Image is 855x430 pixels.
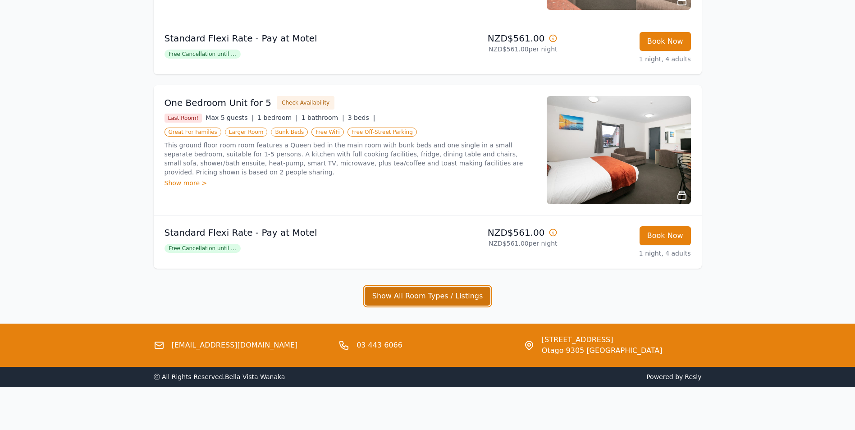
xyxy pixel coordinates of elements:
p: NZD$561.00 [431,32,558,45]
span: Great For Families [165,128,221,137]
span: Free Cancellation until ... [165,50,241,59]
p: Standard Flexi Rate - Pay at Motel [165,32,424,45]
p: 1 night, 4 adults [565,249,691,258]
p: NZD$561.00 per night [431,239,558,248]
span: Otago 9305 [GEOGRAPHIC_DATA] [542,345,663,356]
a: [EMAIL_ADDRESS][DOMAIN_NAME] [172,340,298,351]
span: Powered by [431,372,702,381]
span: ⓒ All Rights Reserved. Bella Vista Wanaka [154,373,285,380]
span: 3 beds | [348,114,375,121]
span: Max 5 guests | [206,114,254,121]
span: Bunk Beds [271,128,308,137]
span: Free WiFi [311,128,344,137]
span: 1 bedroom | [257,114,298,121]
span: Free Off-Street Parking [347,128,417,137]
button: Book Now [640,32,691,51]
p: Standard Flexi Rate - Pay at Motel [165,226,424,239]
span: 1 bathroom | [302,114,344,121]
span: Free Cancellation until ... [165,244,241,253]
p: NZD$561.00 per night [431,45,558,54]
h3: One Bedroom Unit for 5 [165,96,272,109]
p: 1 night, 4 adults [565,55,691,64]
button: Check Availability [277,96,334,110]
span: Last Room! [165,114,202,123]
p: This ground floor room room features a Queen bed in the main room with bunk beds and one single i... [165,141,536,177]
span: Larger Room [225,128,268,137]
div: Show more > [165,178,536,188]
a: 03 443 6066 [357,340,402,351]
button: Book Now [640,226,691,245]
span: [STREET_ADDRESS] [542,334,663,345]
p: NZD$561.00 [431,226,558,239]
button: Show All Room Types / Listings [365,287,491,306]
a: Resly [685,373,701,380]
